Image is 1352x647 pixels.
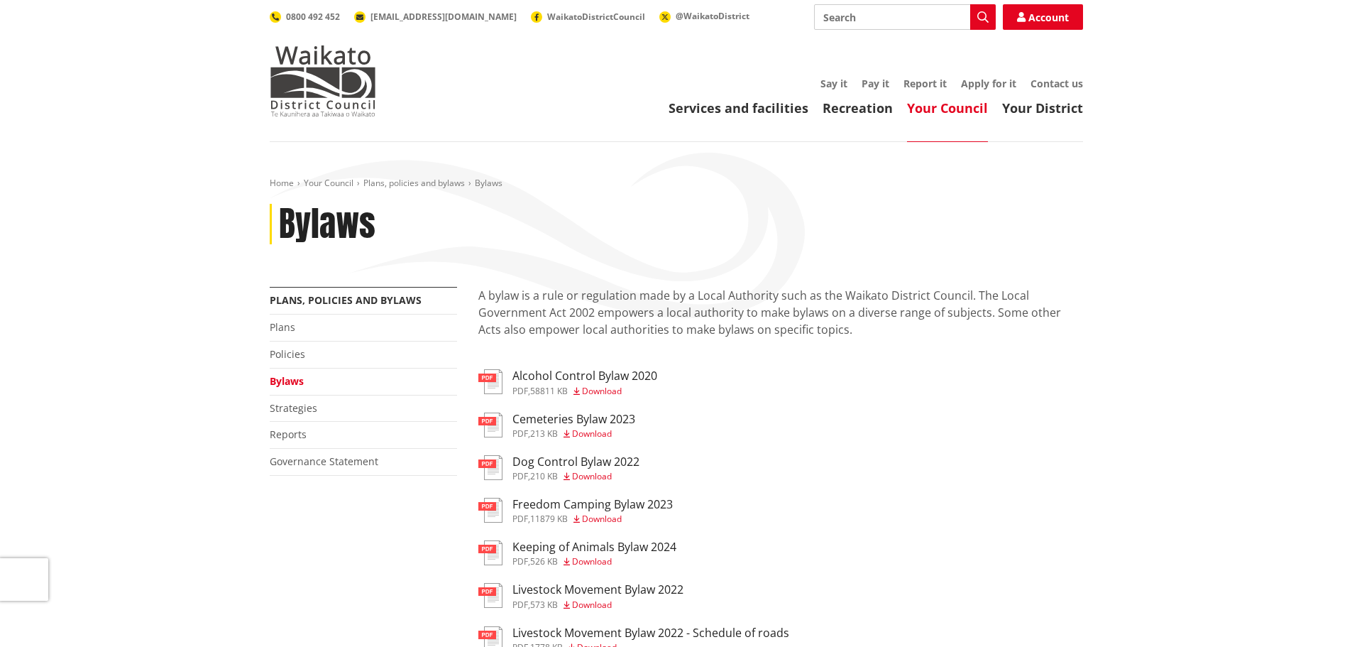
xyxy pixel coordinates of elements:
[478,455,639,481] a: Dog Control Bylaw 2022 pdf,210 KB Download
[582,385,622,397] span: Download
[478,583,683,609] a: Livestock Movement Bylaw 2022 pdf,573 KB Download
[582,513,622,525] span: Download
[478,413,502,437] img: document-pdf.svg
[270,178,1083,190] nav: breadcrumb
[1002,99,1083,116] a: Your District
[512,413,635,426] h3: Cemeteries Bylaw 2023
[530,385,568,397] span: 58811 KB
[279,204,375,245] h1: Bylaws
[961,77,1016,90] a: Apply for it
[270,455,378,468] a: Governance Statement
[530,428,558,440] span: 213 KB
[512,540,676,554] h3: Keeping of Animals Bylaw 2024
[572,470,612,482] span: Download
[676,10,749,22] span: @WaikatoDistrict
[478,498,673,523] a: Freedom Camping Bylaw 2023 pdf,11879 KB Download
[823,99,893,116] a: Recreation
[478,287,1083,355] p: A bylaw is a rule or regulation made by a Local Authority such as the Waikato District Council. T...
[478,369,657,395] a: Alcohol Control Bylaw 2020 pdf,58811 KB Download
[512,599,528,611] span: pdf
[1031,77,1083,90] a: Contact us
[270,293,422,307] a: Plans, policies and bylaws
[512,583,683,597] h3: Livestock Movement Bylaw 2022
[512,555,528,567] span: pdf
[669,99,808,116] a: Services and facilities
[270,45,376,116] img: Waikato District Council - Te Kaunihera aa Takiwaa o Waikato
[270,428,307,441] a: Reports
[512,498,673,511] h3: Freedom Camping Bylaw 2023
[512,626,789,640] h3: Livestock Movement Bylaw 2022 - Schedule of roads
[512,385,528,397] span: pdf
[572,555,612,567] span: Download
[304,177,353,189] a: Your Council
[270,401,317,415] a: Strategies
[478,540,502,565] img: document-pdf.svg
[512,430,635,438] div: ,
[270,11,340,23] a: 0800 492 452
[270,374,304,388] a: Bylaws
[475,177,502,189] span: Bylaws
[478,540,676,566] a: Keeping of Animals Bylaw 2024 pdf,526 KB Download
[478,455,502,480] img: document-pdf.svg
[903,77,947,90] a: Report it
[530,513,568,525] span: 11879 KB
[512,558,676,566] div: ,
[547,11,645,23] span: WaikatoDistrictCouncil
[659,10,749,22] a: @WaikatoDistrict
[530,599,558,611] span: 573 KB
[270,177,294,189] a: Home
[530,555,558,567] span: 526 KB
[512,472,639,481] div: ,
[478,369,502,394] img: document-pdf.svg
[478,413,635,438] a: Cemeteries Bylaw 2023 pdf,213 KB Download
[512,428,528,440] span: pdf
[363,177,465,189] a: Plans, policies and bylaws
[270,320,295,334] a: Plans
[820,77,847,90] a: Say it
[512,387,657,396] div: ,
[1003,4,1083,30] a: Account
[512,601,683,609] div: ,
[512,513,528,525] span: pdf
[907,99,988,116] a: Your Council
[814,4,996,30] input: Search input
[286,11,340,23] span: 0800 492 452
[354,11,517,23] a: [EMAIL_ADDRESS][DOMAIN_NAME]
[862,77,889,90] a: Pay it
[531,11,645,23] a: WaikatoDistrictCouncil
[270,347,305,361] a: Policies
[512,515,673,523] div: ,
[512,455,639,469] h3: Dog Control Bylaw 2022
[478,583,502,608] img: document-pdf.svg
[530,470,558,482] span: 210 KB
[478,498,502,523] img: document-pdf.svg
[512,470,528,482] span: pdf
[370,11,517,23] span: [EMAIL_ADDRESS][DOMAIN_NAME]
[572,599,612,611] span: Download
[572,428,612,440] span: Download
[512,369,657,383] h3: Alcohol Control Bylaw 2020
